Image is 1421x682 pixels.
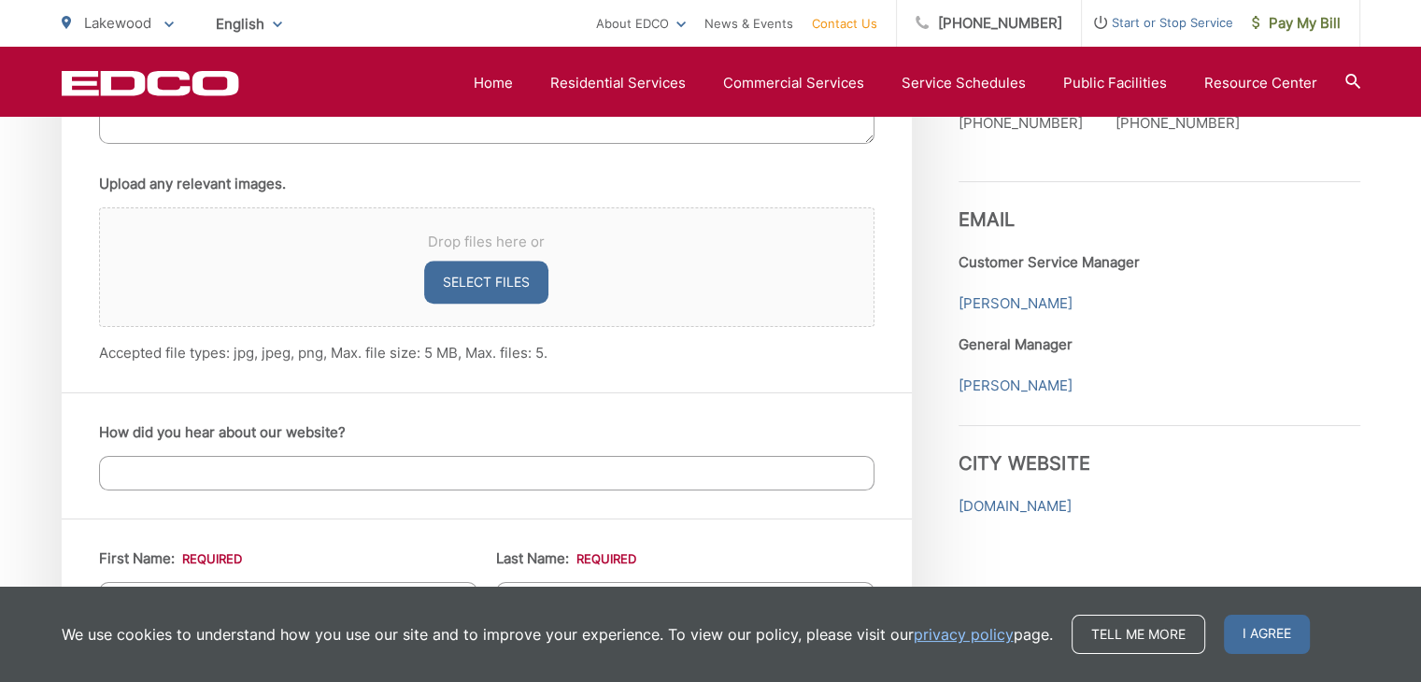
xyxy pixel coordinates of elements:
span: Pay My Bill [1252,12,1341,35]
label: How did you hear about our website? [99,424,346,441]
span: Accepted file types: jpg, jpeg, png, Max. file size: 5 MB, Max. files: 5. [99,344,547,362]
a: About EDCO [596,12,686,35]
h3: City Website [959,425,1360,475]
a: Residential Services [550,72,686,94]
span: Lakewood [84,14,151,32]
a: [PERSON_NAME] [959,375,1073,397]
a: Service Schedules [902,72,1026,94]
a: Public Facilities [1063,72,1167,94]
strong: Customer Service Manager [959,253,1140,271]
a: [DOMAIN_NAME] [959,495,1072,518]
label: Last Name: [496,550,636,567]
button: select files, upload any relevant images. [424,261,548,304]
span: I agree [1224,615,1310,654]
span: English [202,7,296,40]
label: First Name: [99,550,242,567]
a: Tell me more [1072,615,1205,654]
label: Upload any relevant images. [99,176,286,192]
p: We use cookies to understand how you use our site and to improve your experience. To view our pol... [62,623,1053,646]
p: [PHONE_NUMBER] [959,112,1083,135]
h3: Email [959,181,1360,231]
p: [PHONE_NUMBER] [1115,112,1240,135]
strong: General Manager [959,335,1073,353]
a: Contact Us [812,12,877,35]
a: News & Events [704,12,793,35]
a: Resource Center [1204,72,1317,94]
span: Drop files here or [122,231,851,253]
a: Home [474,72,513,94]
a: [PERSON_NAME] [959,292,1073,315]
a: Commercial Services [723,72,864,94]
a: EDCD logo. Return to the homepage. [62,70,239,96]
a: privacy policy [914,623,1014,646]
